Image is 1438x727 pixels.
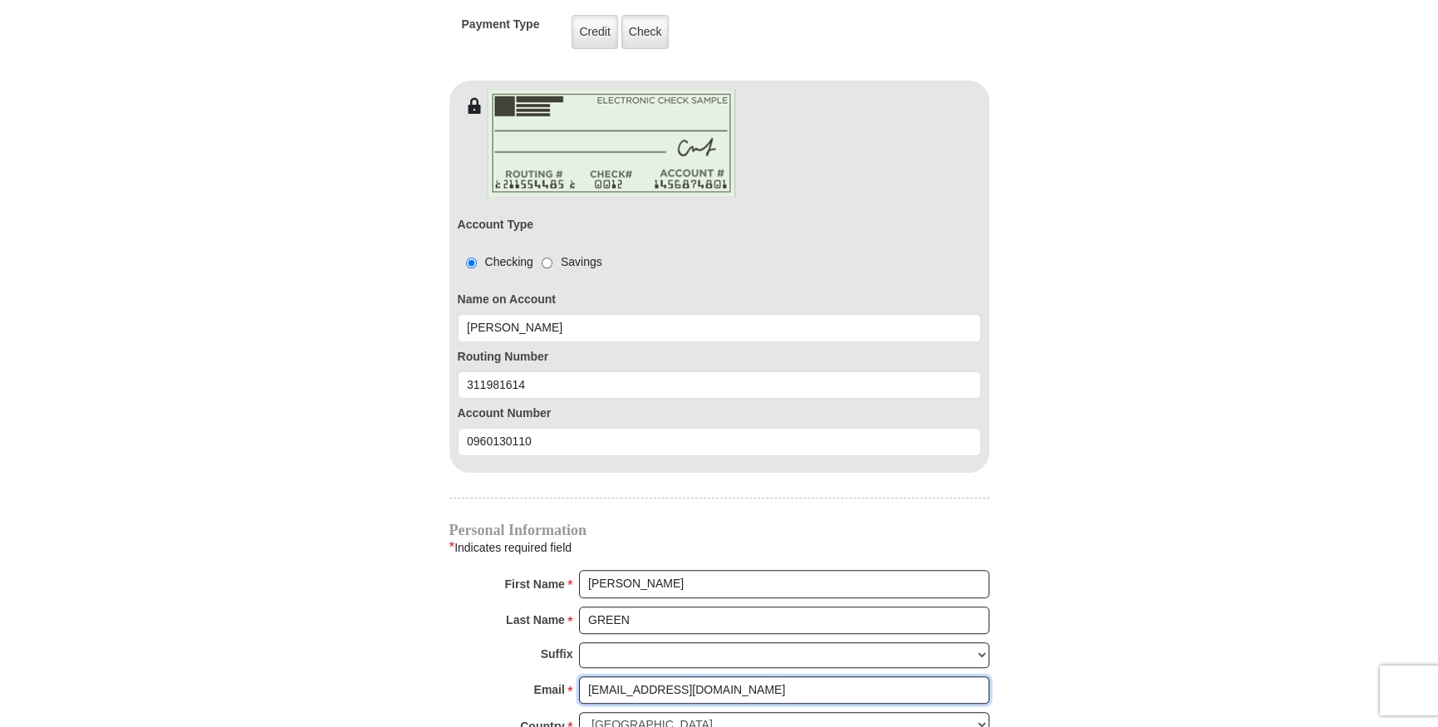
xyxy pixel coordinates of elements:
[505,572,565,596] strong: First Name
[458,291,981,308] label: Name on Account
[572,15,617,49] label: Credit
[449,523,989,537] h4: Personal Information
[458,253,602,271] div: Checking Savings
[458,348,981,366] label: Routing Number
[506,608,565,631] strong: Last Name
[621,15,670,49] label: Check
[449,537,989,558] div: Indicates required field
[487,89,736,198] img: check-en.png
[541,642,573,666] strong: Suffix
[534,678,565,701] strong: Email
[458,405,981,422] label: Account Number
[462,17,540,40] h5: Payment Type
[458,216,534,233] label: Account Type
